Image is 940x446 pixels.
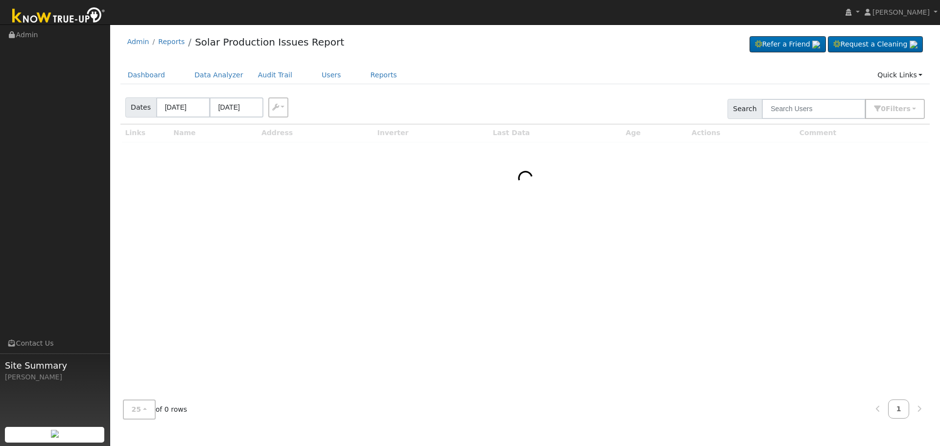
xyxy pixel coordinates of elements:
a: Reports [158,38,185,46]
span: Dates [125,97,157,117]
img: retrieve [51,430,59,438]
span: Filter [886,105,911,113]
a: Admin [127,38,149,46]
a: Data Analyzer [187,66,251,84]
a: 1 [888,399,910,419]
span: [PERSON_NAME] [872,8,930,16]
span: of 0 rows [123,399,188,420]
span: 25 [132,405,141,413]
a: Dashboard [120,66,173,84]
a: Request a Cleaning [828,36,923,53]
img: retrieve [812,41,820,48]
a: Quick Links [870,66,930,84]
img: retrieve [910,41,917,48]
button: 25 [123,399,156,420]
a: Audit Trail [251,66,300,84]
span: Site Summary [5,359,105,372]
span: s [906,105,910,113]
a: Refer a Friend [750,36,826,53]
a: Users [314,66,349,84]
button: 0Filters [865,99,925,119]
a: Solar Production Issues Report [195,36,344,48]
div: [PERSON_NAME] [5,372,105,382]
a: Reports [363,66,404,84]
span: Search [728,99,762,119]
input: Search Users [762,99,866,119]
img: Know True-Up [7,5,110,27]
